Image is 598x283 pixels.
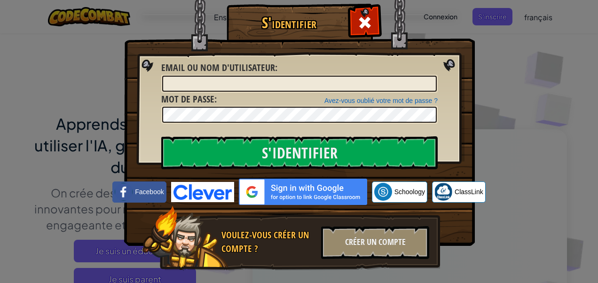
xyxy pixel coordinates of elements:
[171,182,234,202] img: clever-logo-blue.png
[321,226,429,259] div: Créer un compte
[229,15,349,31] h1: S'identifier
[394,187,425,197] span: Schoology
[455,187,483,197] span: ClassLink
[221,228,315,255] div: Voulez-vous créer un compte ?
[161,93,214,105] span: Mot de passe
[161,136,438,169] input: S'identifier
[161,61,275,74] span: Email ou nom d'utilisateur
[135,187,164,197] span: Facebook
[115,183,133,201] img: facebook_small.png
[239,179,367,205] img: gplus_sso_button2.svg
[161,93,217,106] label: :
[434,183,452,201] img: classlink-logo-small.png
[324,97,438,104] a: Avez-vous oublié votre mot de passe ?
[374,183,392,201] img: schoology.png
[161,61,277,75] label: :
